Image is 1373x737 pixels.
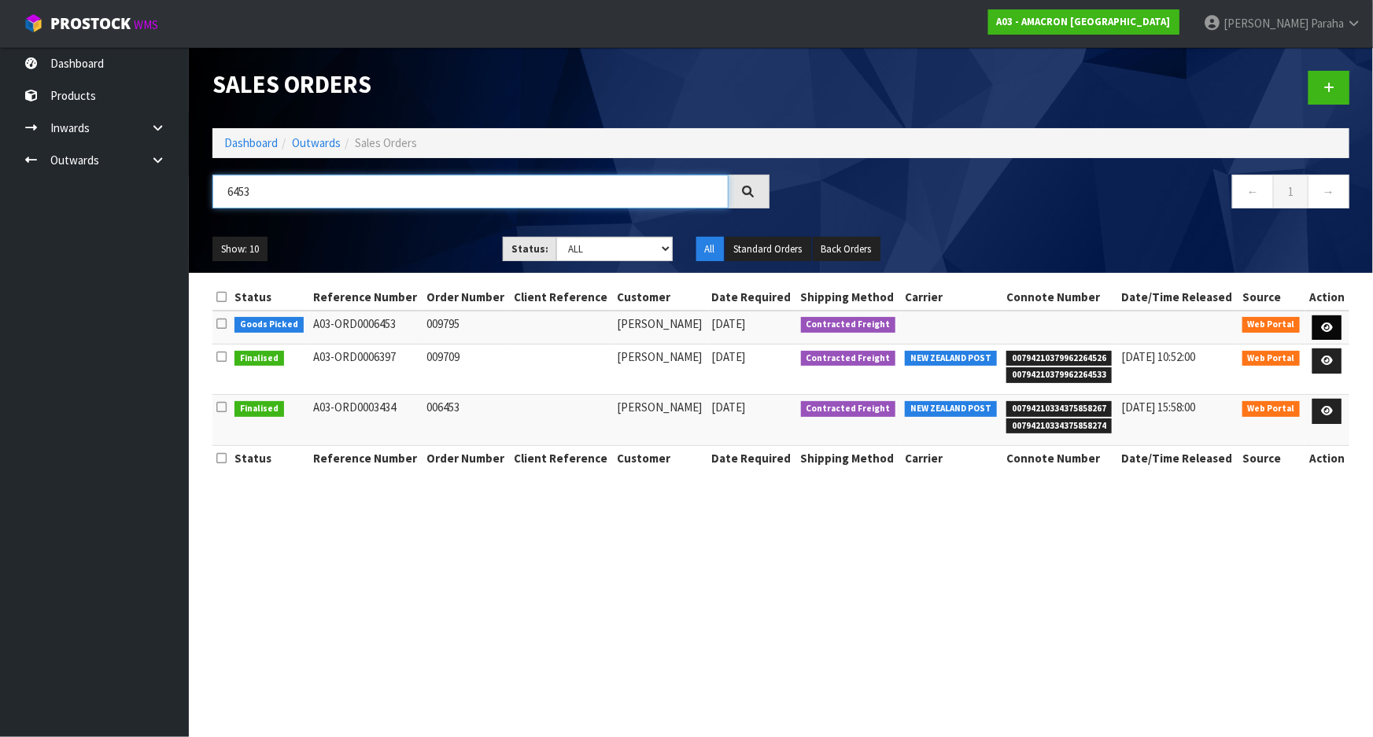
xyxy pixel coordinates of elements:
[1002,285,1117,310] th: Connote Number
[510,445,613,470] th: Client Reference
[997,15,1171,28] strong: A03 - AMACRON [GEOGRAPHIC_DATA]
[712,316,746,331] span: [DATE]
[1006,401,1112,417] span: 00794210334375858267
[801,317,896,333] span: Contracted Freight
[212,175,729,208] input: Search sales orders
[212,71,770,98] h1: Sales Orders
[1242,351,1301,367] span: Web Portal
[708,285,797,310] th: Date Required
[801,351,896,367] span: Contracted Freight
[1311,16,1344,31] span: Paraha
[1305,285,1349,310] th: Action
[905,401,997,417] span: NEW ZEALAND POST
[1242,317,1301,333] span: Web Portal
[1117,285,1238,310] th: Date/Time Released
[309,285,423,310] th: Reference Number
[234,351,284,367] span: Finalised
[231,445,308,470] th: Status
[1006,367,1112,383] span: 00794210379962264533
[1006,418,1112,434] span: 00794210334375858274
[797,285,902,310] th: Shipping Method
[813,237,880,262] button: Back Orders
[712,349,746,364] span: [DATE]
[1238,445,1305,470] th: Source
[309,311,423,345] td: A03-ORD0006453
[1121,349,1195,364] span: [DATE] 10:52:00
[355,135,417,150] span: Sales Orders
[224,135,278,150] a: Dashboard
[797,445,902,470] th: Shipping Method
[234,317,304,333] span: Goods Picked
[988,9,1179,35] a: A03 - AMACRON [GEOGRAPHIC_DATA]
[1273,175,1308,208] a: 1
[423,311,510,345] td: 009795
[50,13,131,34] span: ProStock
[309,395,423,445] td: A03-ORD0003434
[613,395,707,445] td: [PERSON_NAME]
[309,345,423,395] td: A03-ORD0006397
[708,445,797,470] th: Date Required
[1305,445,1349,470] th: Action
[1224,16,1308,31] span: [PERSON_NAME]
[1002,445,1117,470] th: Connote Number
[423,445,510,470] th: Order Number
[423,285,510,310] th: Order Number
[1238,285,1305,310] th: Source
[1121,400,1195,415] span: [DATE] 15:58:00
[212,237,268,262] button: Show: 10
[1232,175,1274,208] a: ←
[901,285,1002,310] th: Carrier
[1308,175,1349,208] a: →
[1242,401,1301,417] span: Web Portal
[423,395,510,445] td: 006453
[793,175,1350,213] nav: Page navigation
[1006,351,1112,367] span: 00794210379962264526
[234,401,284,417] span: Finalised
[905,351,997,367] span: NEW ZEALAND POST
[613,285,707,310] th: Customer
[511,242,548,256] strong: Status:
[510,285,613,310] th: Client Reference
[801,401,896,417] span: Contracted Freight
[134,17,158,32] small: WMS
[613,445,707,470] th: Customer
[613,345,707,395] td: [PERSON_NAME]
[712,400,746,415] span: [DATE]
[613,311,707,345] td: [PERSON_NAME]
[292,135,341,150] a: Outwards
[423,345,510,395] td: 009709
[231,285,308,310] th: Status
[696,237,724,262] button: All
[901,445,1002,470] th: Carrier
[1117,445,1238,470] th: Date/Time Released
[309,445,423,470] th: Reference Number
[725,237,811,262] button: Standard Orders
[24,13,43,33] img: cube-alt.png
